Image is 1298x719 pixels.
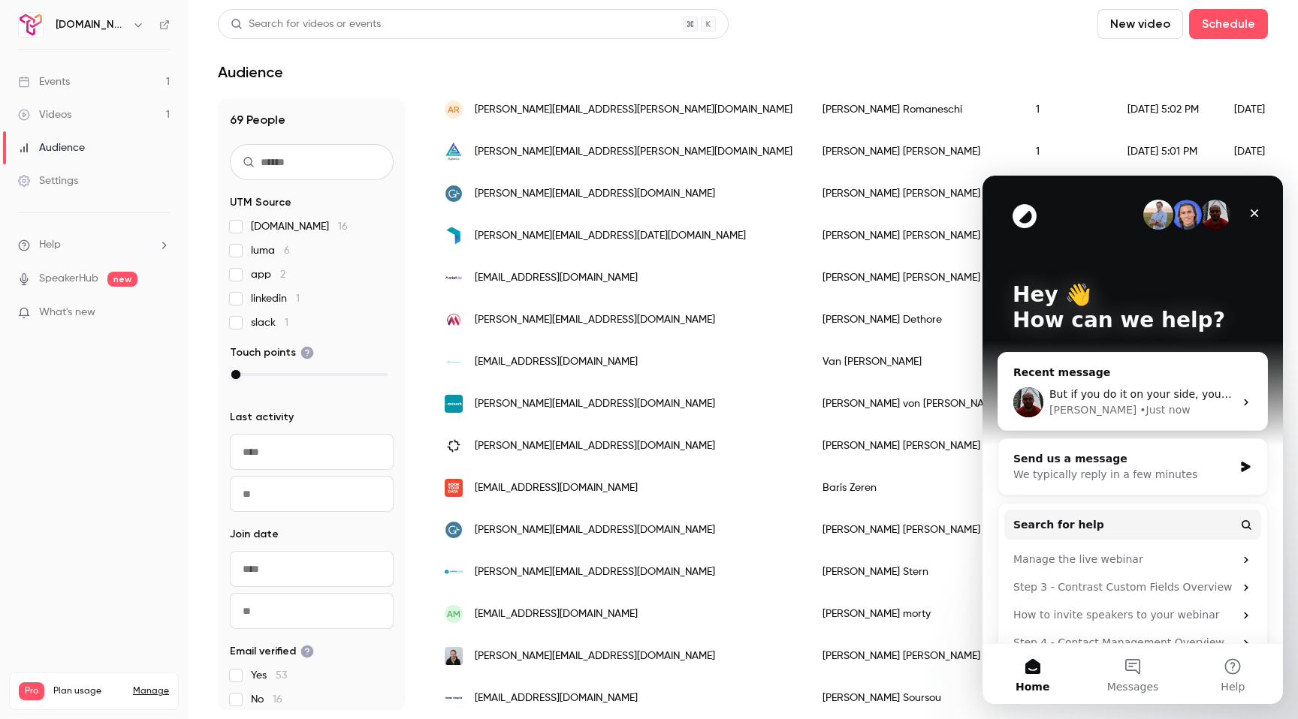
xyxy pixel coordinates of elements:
[22,370,279,398] div: Manage the live webinar
[807,509,1021,551] div: [PERSON_NAME] [PERSON_NAME]
[18,107,71,122] div: Videos
[475,228,746,244] span: [PERSON_NAME][EMAIL_ADDRESS][DATE][DOMAIN_NAME]
[284,245,290,256] span: 6
[445,647,463,665] img: misterbrady.com
[807,131,1021,173] div: [PERSON_NAME] [PERSON_NAME]
[251,315,288,330] span: slack
[807,173,1021,215] div: [PERSON_NAME] [PERSON_NAME]
[807,341,1021,383] div: Van [PERSON_NAME]
[445,479,463,497] img: bookyourdata.com
[445,563,463,581] img: sunriseleads.net
[18,173,78,188] div: Settings
[475,396,715,412] span: [PERSON_NAME][EMAIL_ADDRESS][DOMAIN_NAME]
[53,685,124,697] span: Plan usage
[445,311,463,329] img: matrixreq.com
[273,694,282,705] span: 16
[1112,173,1219,215] div: [DATE] 5:00 PM
[807,593,1021,635] div: [PERSON_NAME] morty
[18,237,170,253] li: help-dropdown-opener
[807,299,1021,341] div: [PERSON_NAME] Dethore
[475,564,715,580] span: [PERSON_NAME][EMAIL_ADDRESS][DOMAIN_NAME]
[230,644,314,659] span: Email verified
[807,89,1021,131] div: [PERSON_NAME] Romaneschi
[445,521,463,539] img: growthlabfinancial.com
[1219,173,1296,215] div: [DATE]
[218,63,283,81] h1: Audience
[447,607,460,621] span: am
[67,227,154,242] div: [PERSON_NAME]
[251,243,290,258] span: luma
[475,270,638,286] span: [EMAIL_ADDRESS][DOMAIN_NAME]
[807,215,1021,257] div: [PERSON_NAME] [PERSON_NAME]
[807,635,1021,677] div: [PERSON_NAME] [PERSON_NAME]
[475,648,715,664] span: [PERSON_NAME][EMAIL_ADDRESS][DOMAIN_NAME]
[475,354,638,370] span: [EMAIL_ADDRESS][DOMAIN_NAME]
[1189,9,1268,39] button: Schedule
[445,395,463,413] img: leadwithmonark.com
[475,690,638,706] span: [EMAIL_ADDRESS][DOMAIN_NAME]
[475,144,792,160] span: [PERSON_NAME][EMAIL_ADDRESS][PERSON_NAME][DOMAIN_NAME]
[15,263,285,320] div: Send us a messageWe typically reply in a few minutes
[251,267,285,282] span: app
[445,359,463,365] img: referralprogrampros.com
[230,410,294,425] span: Last activity
[251,692,282,707] span: No
[201,468,300,528] button: Help
[983,176,1283,704] iframe: Intercom live chat
[475,606,638,622] span: [EMAIL_ADDRESS][DOMAIN_NAME]
[445,689,463,707] img: socialkeepup.com
[1112,89,1219,131] div: [DATE] 5:02 PM
[39,271,98,287] a: SpeakerHub
[251,291,300,306] span: linkedin
[445,185,463,203] img: growthlabfinancial.com
[280,269,285,280] span: 2
[157,227,207,242] div: • Just now
[31,275,251,291] div: Send us a message
[231,17,381,32] div: Search for videos or events
[475,312,715,328] span: [PERSON_NAME][EMAIL_ADDRESS][DOMAIN_NAME]
[251,668,287,683] span: Yes
[475,480,638,496] span: [EMAIL_ADDRESS][DOMAIN_NAME]
[285,317,288,328] span: 1
[251,219,348,234] span: [DOMAIN_NAME]
[56,17,126,32] h6: [DOMAIN_NAME]
[19,682,44,700] span: Pro
[230,527,279,542] span: Join date
[133,685,169,697] a: Manage
[31,459,252,475] div: Step 4 - Contact Management Overview
[230,345,314,360] span: Touch points
[31,341,122,357] span: Search for help
[1219,131,1296,173] div: [DATE]
[67,212,737,224] span: But if you do it on your side, you can use either HubSpot, Zapier or [DOMAIN_NAME] to invite your...
[18,74,70,89] div: Events
[807,425,1021,467] div: [PERSON_NAME] [PERSON_NAME]
[475,102,792,118] span: [PERSON_NAME][EMAIL_ADDRESS][PERSON_NAME][DOMAIN_NAME]
[125,506,177,516] span: Messages
[22,398,279,426] div: Step 3 - Contrast Custom Fields Overview
[33,506,67,516] span: Home
[238,506,262,516] span: Help
[475,522,715,538] span: [PERSON_NAME][EMAIL_ADDRESS][DOMAIN_NAME]
[445,437,463,455] img: msquared.io
[1097,9,1183,39] button: New video
[31,291,251,307] div: We typically reply in a few minutes
[18,140,85,155] div: Audience
[1021,131,1112,173] div: 1
[445,269,463,287] img: marketlinc.com
[31,432,252,447] div: How to invite speakers to your webinar
[445,143,463,161] img: apteco.com
[475,438,715,454] span: [PERSON_NAME][EMAIL_ADDRESS][DOMAIN_NAME]
[445,227,463,245] img: epiphany.capital
[1021,89,1112,131] div: 1
[231,370,240,379] div: max
[230,111,394,129] h1: 69 People
[1021,173,1112,215] div: 1
[807,551,1021,593] div: [PERSON_NAME] Stern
